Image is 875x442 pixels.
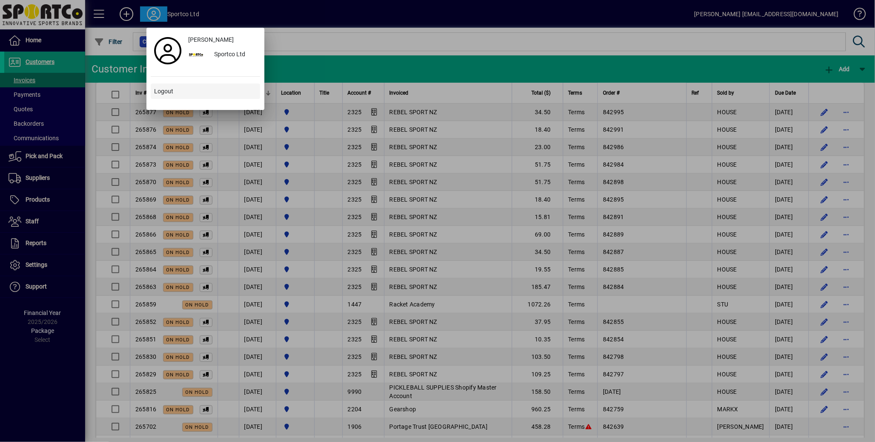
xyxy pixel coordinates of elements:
button: Logout [151,84,260,99]
span: Logout [154,87,173,96]
a: [PERSON_NAME] [185,32,260,47]
div: Sportco Ltd [207,47,260,63]
span: [PERSON_NAME] [188,35,234,44]
button: Sportco Ltd [185,47,260,63]
a: Profile [151,43,185,58]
